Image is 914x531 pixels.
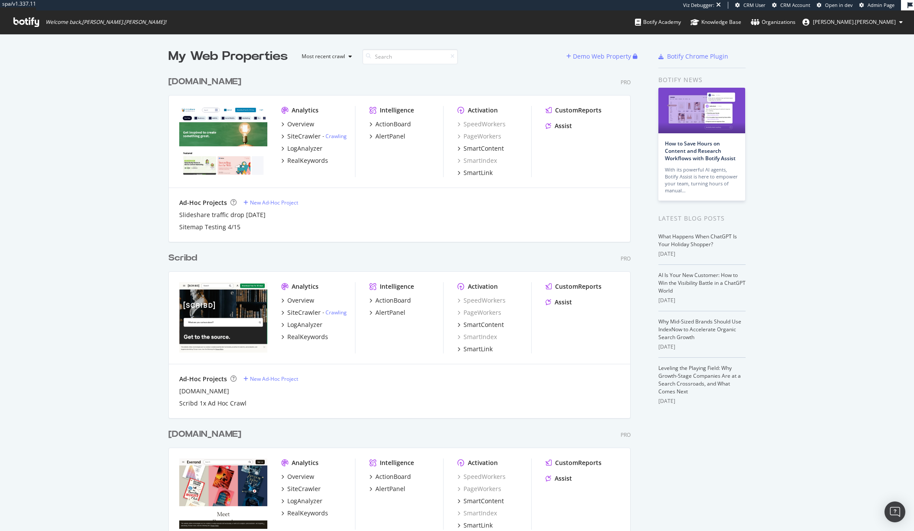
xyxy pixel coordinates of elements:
[281,320,322,329] a: LogAnalyzer
[287,132,321,141] div: SiteCrawler
[457,485,501,493] div: PageWorkers
[546,298,572,307] a: Assist
[375,120,411,129] div: ActionBoard
[369,308,405,317] a: AlertPanel
[457,472,506,481] a: SpeedWorkers
[179,106,267,176] img: slideshare.net
[658,75,746,85] div: Botify news
[635,10,681,34] a: Botify Academy
[168,428,245,441] a: [DOMAIN_NAME]
[457,132,501,141] div: PageWorkers
[369,132,405,141] a: AlertPanel
[457,144,504,153] a: SmartContent
[292,458,319,467] div: Analytics
[555,458,602,467] div: CustomReports
[546,106,602,115] a: CustomReports
[683,2,714,9] div: Viz Debugger:
[457,509,497,518] a: SmartIndex
[179,198,227,207] div: Ad-Hoc Projects
[457,156,497,165] a: SmartIndex
[468,458,498,467] div: Activation
[168,252,201,264] a: Scribd
[287,509,328,518] div: RealKeywords
[292,282,319,291] div: Analytics
[281,120,314,129] a: Overview
[281,144,322,153] a: LogAnalyzer
[369,472,411,481] a: ActionBoard
[690,10,741,34] a: Knowledge Base
[287,308,321,317] div: SiteCrawler
[796,15,910,29] button: [PERSON_NAME].[PERSON_NAME]
[281,296,314,305] a: Overview
[690,18,741,26] div: Knowledge Base
[281,308,347,317] a: SiteCrawler- Crawling
[375,308,405,317] div: AlertPanel
[457,296,506,305] div: SpeedWorkers
[168,76,245,88] a: [DOMAIN_NAME]
[179,282,267,353] img: scribd.com
[555,122,572,130] div: Assist
[635,18,681,26] div: Botify Academy
[555,282,602,291] div: CustomReports
[168,252,197,264] div: Scribd
[546,458,602,467] a: CustomReports
[751,18,796,26] div: Organizations
[464,320,504,329] div: SmartContent
[817,2,853,9] a: Open in dev
[250,375,298,383] div: New Ad-Hoc Project
[457,333,497,341] a: SmartIndex
[375,485,405,493] div: AlertPanel
[168,48,288,65] div: My Web Properties
[179,375,227,383] div: Ad-Hoc Projects
[287,472,314,481] div: Overview
[658,271,746,294] a: AI Is Your New Customer: How to Win the Visibility Battle in a ChatGPT World
[546,282,602,291] a: CustomReports
[168,428,241,441] div: [DOMAIN_NAME]
[457,345,493,353] a: SmartLink
[369,485,405,493] a: AlertPanel
[322,132,347,140] div: -
[281,132,347,141] a: SiteCrawler- Crawling
[243,375,298,383] a: New Ad-Hoc Project
[555,106,602,115] div: CustomReports
[46,19,166,26] span: Welcome back, [PERSON_NAME].[PERSON_NAME] !
[295,49,355,63] button: Most recent crawl
[287,320,322,329] div: LogAnalyzer
[813,18,896,26] span: laura.giuliari
[457,120,506,129] div: SpeedWorkers
[457,521,493,530] a: SmartLink
[658,214,746,223] div: Latest Blog Posts
[464,144,504,153] div: SmartContent
[380,458,414,467] div: Intelligence
[868,2,894,8] span: Admin Page
[287,120,314,129] div: Overview
[468,282,498,291] div: Activation
[464,521,493,530] div: SmartLink
[665,140,736,162] a: How to Save Hours on Content and Research Workflows with Botify Assist
[658,318,741,341] a: Why Mid-Sized Brands Should Use IndexNow to Accelerate Organic Search Growth
[859,2,894,9] a: Admin Page
[658,52,728,61] a: Botify Chrome Plugin
[287,156,328,165] div: RealKeywords
[179,223,240,231] a: Sitemap Testing 4/15
[658,250,746,258] div: [DATE]
[243,199,298,206] a: New Ad-Hoc Project
[179,399,247,408] a: Scribd 1x Ad Hoc Crawl
[287,497,322,505] div: LogAnalyzer
[375,472,411,481] div: ActionBoard
[369,120,411,129] a: ActionBoard
[464,497,504,505] div: SmartContent
[884,501,905,522] div: Open Intercom Messenger
[825,2,853,8] span: Open in dev
[179,387,229,396] a: [DOMAIN_NAME]
[179,211,266,219] a: Slideshare traffic drop [DATE]
[566,53,633,60] a: Demo Web Property
[250,199,298,206] div: New Ad-Hoc Project
[464,345,493,353] div: SmartLink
